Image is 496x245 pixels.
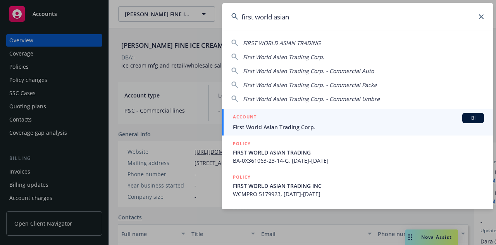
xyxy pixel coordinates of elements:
[233,173,251,181] h5: POLICY
[243,95,380,103] span: First World Asian Trading Corp. - Commercial Umbre
[233,182,484,190] span: FIRST WORLD ASIAN TRADING INC
[222,202,493,236] a: POLICY
[233,156,484,165] span: BA-0X361063-23-14-G, [DATE]-[DATE]
[233,140,251,148] h5: POLICY
[222,3,493,31] input: Search...
[222,109,493,136] a: ACCOUNTBIFirst World Asian Trading Corp.
[243,81,377,89] span: First World Asian Trading Corp. - Commercial Packa
[233,207,251,214] h5: POLICY
[233,148,484,156] span: FIRST WORLD ASIAN TRADING
[243,53,324,61] span: First World Asian Trading Corp.
[243,67,374,75] span: First World Asian Trading Corp. - Commercial Auto
[222,169,493,202] a: POLICYFIRST WORLD ASIAN TRADING INCWCMPRO 5179923, [DATE]-[DATE]
[465,115,481,122] span: BI
[222,136,493,169] a: POLICYFIRST WORLD ASIAN TRADINGBA-0X361063-23-14-G, [DATE]-[DATE]
[233,123,484,131] span: First World Asian Trading Corp.
[233,190,484,198] span: WCMPRO 5179923, [DATE]-[DATE]
[243,39,320,47] span: FIRST WORLD ASIAN TRADING
[233,113,257,122] h5: ACCOUNT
